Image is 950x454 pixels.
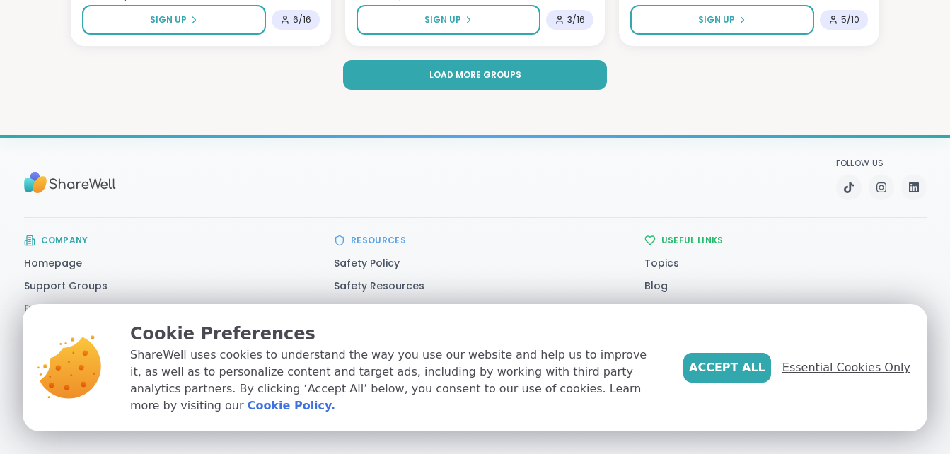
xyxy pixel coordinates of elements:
[351,235,406,246] h3: Resources
[343,60,607,90] button: Load more groups
[698,13,735,26] span: Sign Up
[429,69,521,81] span: Load more groups
[130,321,661,347] p: Cookie Preferences
[334,279,424,293] a: Safety Resources
[334,256,400,270] a: Safety Policy
[24,301,109,315] a: Expert Coaching
[82,5,266,35] button: Sign Up
[24,279,108,293] a: Support Groups
[644,256,679,270] a: Topics
[424,13,461,26] span: Sign Up
[630,5,814,35] button: Sign Up
[836,158,927,169] p: Follow Us
[334,301,402,315] a: Host Training
[24,256,82,270] a: Homepage
[683,353,771,383] button: Accept All
[150,13,187,26] span: Sign Up
[661,235,724,246] h3: Useful Links
[644,279,668,293] a: Blog
[293,14,311,25] span: 6 / 16
[689,359,765,376] span: Accept All
[869,175,894,200] a: Instagram
[130,347,661,414] p: ShareWell uses cookies to understand the way you use our website and help us to improve it, as we...
[901,175,927,200] a: LinkedIn
[357,5,541,35] button: Sign Up
[841,14,859,25] span: 5 / 10
[644,301,665,315] a: FAQ
[567,14,585,25] span: 3 / 16
[41,235,88,246] h3: Company
[248,397,335,414] a: Cookie Policy.
[836,175,862,200] a: TikTok
[782,359,910,376] span: Essential Cookies Only
[24,165,116,200] img: Sharewell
